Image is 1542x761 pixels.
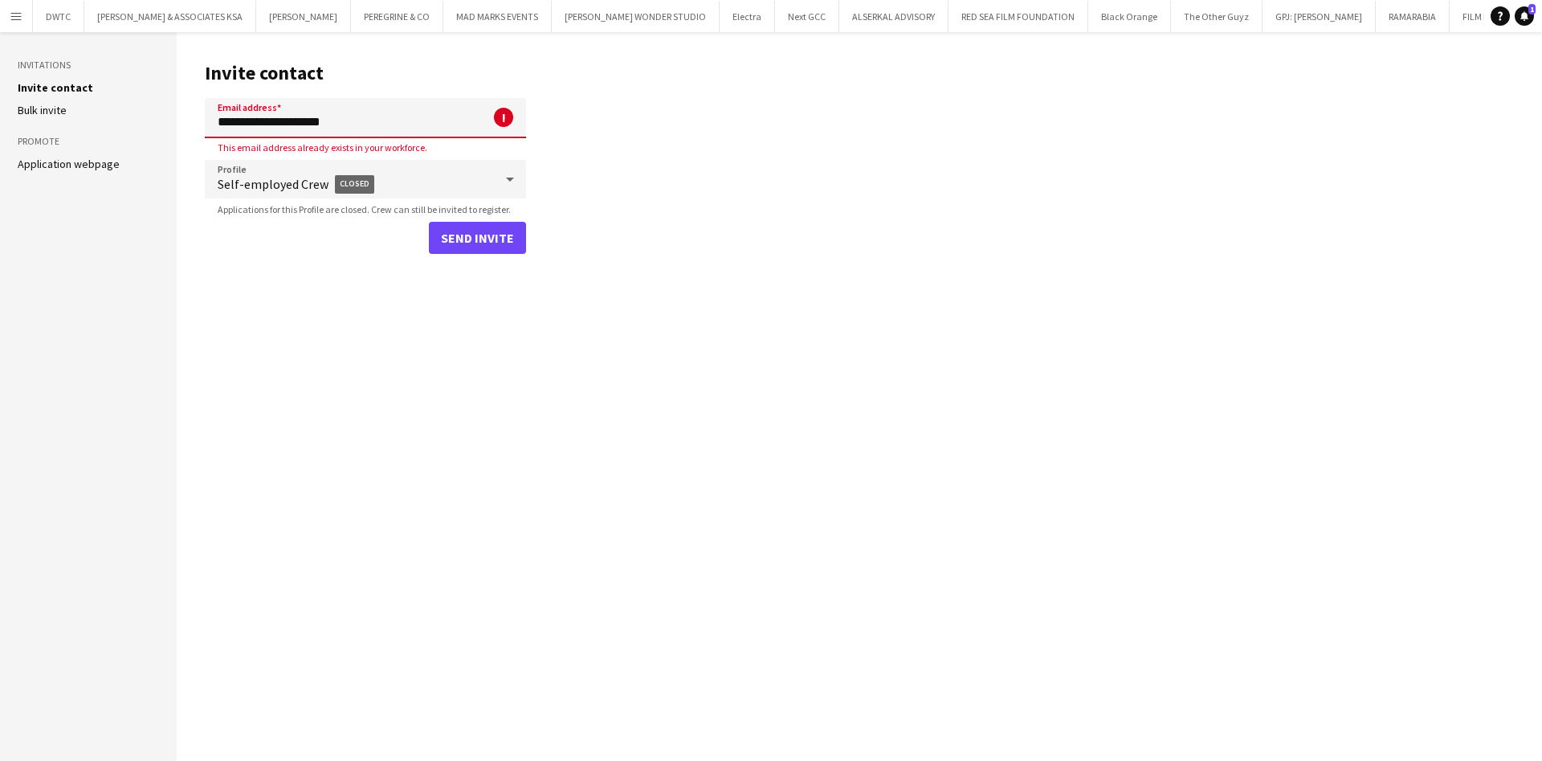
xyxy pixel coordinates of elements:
[1088,1,1171,32] button: Black Orange
[720,1,775,32] button: Electra
[443,1,552,32] button: MAD MARKS EVENTS
[948,1,1088,32] button: RED SEA FILM FOUNDATION
[1376,1,1450,32] button: RAMARABIA
[335,175,374,194] span: Closed
[1515,6,1534,26] a: 1
[18,58,159,72] h3: Invitations
[18,80,93,95] a: Invite contact
[84,1,256,32] button: [PERSON_NAME] & ASSOCIATES KSA
[775,1,839,32] button: Next GCC
[839,1,948,32] button: ALSERKAL ADVISORY
[1528,4,1536,14] span: 1
[256,1,351,32] button: [PERSON_NAME]
[351,1,443,32] button: PEREGRINE & CO
[33,1,84,32] button: DWTC
[205,203,524,215] span: Applications for this Profile are closed. Crew can still be invited to register.
[18,103,67,117] a: Bulk invite
[18,134,159,149] h3: Promote
[1263,1,1376,32] button: GPJ: [PERSON_NAME]
[205,61,526,85] h1: Invite contact
[18,157,120,171] a: Application webpage
[552,1,720,32] button: [PERSON_NAME] WONDER STUDIO
[429,222,526,254] button: Send invite
[218,166,494,203] span: Self-employed Crew
[1171,1,1263,32] button: The Other Guyz
[205,141,440,153] span: This email address already exists in your workforce.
